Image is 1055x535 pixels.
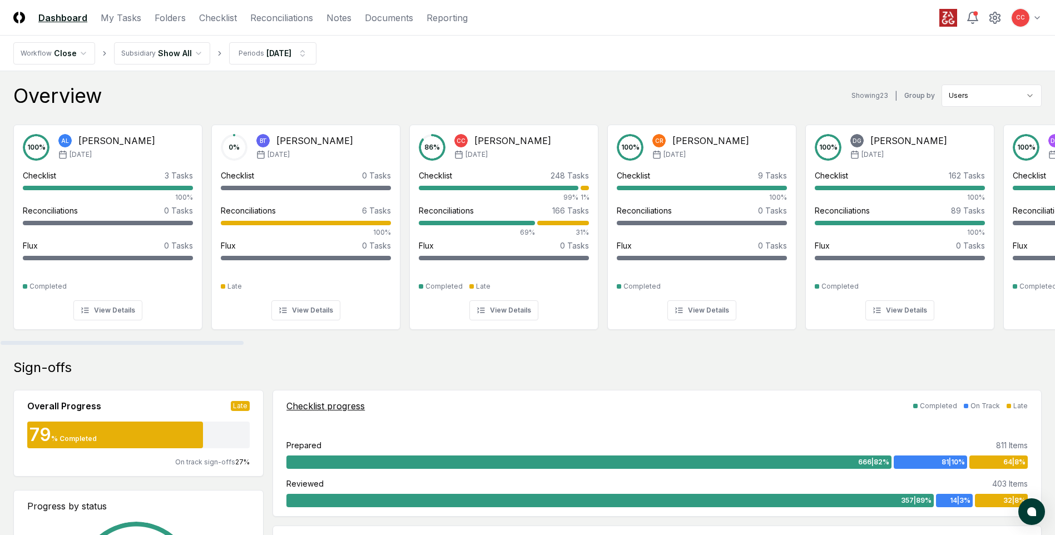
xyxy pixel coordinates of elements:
[617,240,632,251] div: Flux
[425,281,463,291] div: Completed
[419,192,578,202] div: 99%
[1018,498,1045,525] button: atlas-launcher
[268,150,290,160] span: [DATE]
[419,240,434,251] div: Flux
[904,92,935,99] label: Group by
[239,48,264,58] div: Periods
[362,170,391,181] div: 0 Tasks
[970,401,1000,411] div: On Track
[419,205,474,216] div: Reconciliations
[23,170,56,181] div: Checklist
[211,116,400,330] a: 0%BT[PERSON_NAME][DATE]Checklist0 TasksReconciliations6 Tasks100%Flux0 TasksLateView Details
[623,281,661,291] div: Completed
[996,439,1028,451] div: 811 Items
[950,496,970,506] span: 14 | 3 %
[457,137,465,145] span: CC
[552,205,589,216] div: 166 Tasks
[175,458,235,466] span: On track sign-offs
[286,439,321,451] div: Prepared
[1016,13,1025,22] span: CC
[365,11,413,24] a: Documents
[815,240,830,251] div: Flux
[164,240,193,251] div: 0 Tasks
[920,401,957,411] div: Completed
[861,150,884,160] span: [DATE]
[476,281,491,291] div: Late
[78,134,155,147] div: [PERSON_NAME]
[101,11,141,24] a: My Tasks
[805,116,994,330] a: 100%DG[PERSON_NAME][DATE]Checklist162 Tasks100%Reconciliations89 Tasks100%Flux0 TasksCompletedVie...
[853,137,861,145] span: DG
[469,300,538,320] button: View Details
[617,170,650,181] div: Checklist
[23,205,78,216] div: Reconciliations
[956,240,985,251] div: 0 Tasks
[221,227,391,237] div: 100%
[155,11,186,24] a: Folders
[851,91,888,101] div: Showing 23
[286,399,365,413] div: Checklist progress
[231,401,250,411] div: Late
[419,227,535,237] div: 69%
[581,192,589,202] div: 1%
[560,240,589,251] div: 0 Tasks
[276,134,353,147] div: [PERSON_NAME]
[23,240,38,251] div: Flux
[1013,401,1028,411] div: Late
[164,205,193,216] div: 0 Tasks
[942,457,965,467] span: 81 | 10 %
[266,47,291,59] div: [DATE]
[815,227,985,237] div: 100%
[23,192,193,202] div: 100%
[362,205,391,216] div: 6 Tasks
[273,390,1042,517] a: Checklist progressCompletedOn TrackLatePrepared811 Items666|82%81|10%64|8%Reviewed403 Items357|89...
[362,240,391,251] div: 0 Tasks
[551,170,589,181] div: 248 Tasks
[821,281,859,291] div: Completed
[537,227,589,237] div: 31%
[235,458,250,466] span: 27 %
[427,11,468,24] a: Reporting
[409,116,598,330] a: 86%CC[PERSON_NAME][DATE]Checklist248 Tasks99%1%Reconciliations166 Tasks69%31%Flux0 TasksCompleted...
[663,150,686,160] span: [DATE]
[815,192,985,202] div: 100%
[758,170,787,181] div: 9 Tasks
[949,170,985,181] div: 162 Tasks
[939,9,957,27] img: ZAGG logo
[1003,457,1026,467] span: 64 | 8 %
[655,137,663,145] span: CR
[13,116,202,330] a: 100%AL[PERSON_NAME][DATE]Checklist3 Tasks100%Reconciliations0 TasksFlux0 TasksCompletedView Details
[951,205,985,216] div: 89 Tasks
[865,300,934,320] button: View Details
[672,134,749,147] div: [PERSON_NAME]
[73,300,142,320] button: View Details
[13,12,25,23] img: Logo
[758,240,787,251] div: 0 Tasks
[667,300,736,320] button: View Details
[260,137,267,145] span: BT
[758,205,787,216] div: 0 Tasks
[13,85,102,107] div: Overview
[465,150,488,160] span: [DATE]
[221,170,254,181] div: Checklist
[271,300,340,320] button: View Details
[250,11,313,24] a: Reconciliations
[474,134,551,147] div: [PERSON_NAME]
[286,478,324,489] div: Reviewed
[1013,170,1046,181] div: Checklist
[227,281,242,291] div: Late
[229,42,316,65] button: Periods[DATE]
[70,150,92,160] span: [DATE]
[1003,496,1026,506] span: 32 | 8 %
[617,192,787,202] div: 100%
[29,281,67,291] div: Completed
[61,137,69,145] span: AL
[815,205,870,216] div: Reconciliations
[1013,240,1028,251] div: Flux
[992,478,1028,489] div: 403 Items
[419,170,452,181] div: Checklist
[121,48,156,58] div: Subsidiary
[51,434,97,444] div: % Completed
[895,90,898,102] div: |
[13,42,316,65] nav: breadcrumb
